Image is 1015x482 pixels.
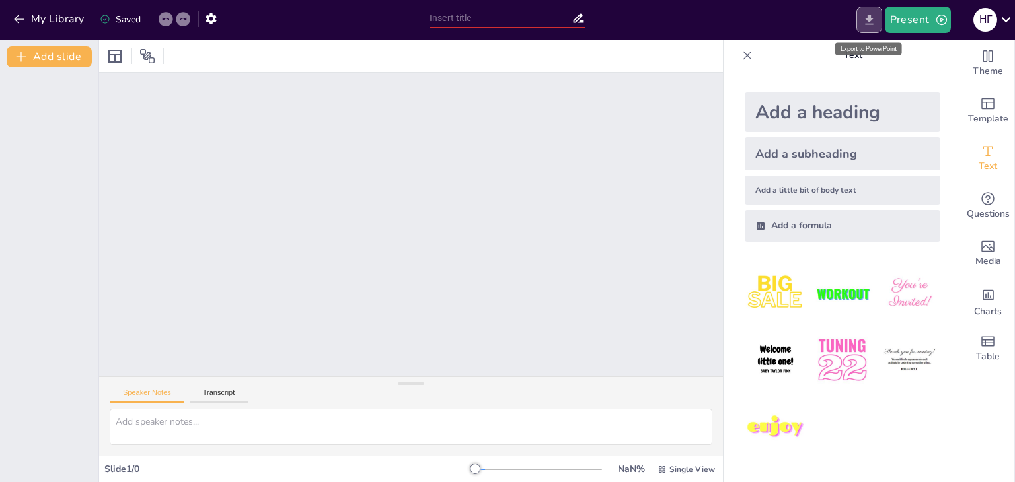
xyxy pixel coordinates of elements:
[856,7,882,33] button: Export to PowerPoint
[7,46,92,67] button: Add slide
[190,388,248,403] button: Transcript
[745,176,940,205] div: Add a little bit of body text
[968,112,1008,126] span: Template
[430,9,572,28] input: Insert title
[835,42,902,55] div: Export to PowerPoint
[669,464,715,475] span: Single View
[885,7,951,33] button: Present
[745,397,806,458] img: 7.jpeg
[961,40,1014,87] div: Change the overall theme
[110,388,184,403] button: Speaker Notes
[967,207,1010,221] span: Questions
[974,304,1002,319] span: Charts
[100,13,141,26] div: Saved
[758,40,948,71] p: Text
[615,463,647,475] div: NaN %
[975,254,1001,269] span: Media
[961,230,1014,277] div: Add images, graphics, shapes or video
[745,210,940,242] div: Add a formula
[961,182,1014,230] div: Get real-time input from your audience
[745,329,806,391] img: 4.jpeg
[961,87,1014,135] div: Add ready made slides
[745,92,940,132] div: Add a heading
[976,349,1000,364] span: Table
[879,263,940,324] img: 3.jpeg
[139,48,155,64] span: Position
[973,8,997,32] div: н г
[811,329,873,391] img: 5.jpeg
[811,263,873,324] img: 2.jpeg
[104,463,475,475] div: Slide 1 / 0
[745,137,940,170] div: Add a subheading
[10,9,90,30] button: My Library
[961,135,1014,182] div: Add text boxes
[979,159,997,174] span: Text
[973,64,1003,79] span: Theme
[973,7,997,33] button: н г
[104,46,126,67] div: Layout
[961,277,1014,325] div: Add charts and graphs
[961,325,1014,372] div: Add a table
[879,329,940,391] img: 6.jpeg
[745,263,806,324] img: 1.jpeg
